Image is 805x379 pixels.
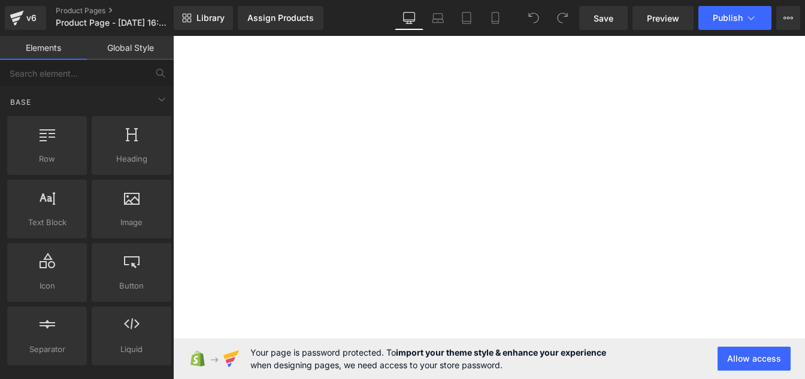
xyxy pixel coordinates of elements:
a: Preview [632,6,694,30]
a: Laptop [423,6,452,30]
button: Publish [698,6,771,30]
button: More [776,6,800,30]
a: Desktop [395,6,423,30]
a: New Library [174,6,233,30]
div: v6 [24,10,39,26]
span: Preview [647,12,679,25]
span: Separator [11,343,83,356]
a: v6 [5,6,46,30]
span: Icon [11,280,83,292]
span: Text Block [11,216,83,229]
strong: import your theme style & enhance your experience [396,347,606,357]
span: Heading [95,153,168,165]
button: Allow access [718,347,791,371]
span: Base [9,96,32,108]
span: Button [95,280,168,292]
span: Row [11,153,83,165]
div: Assign Products [247,13,314,23]
a: Mobile [481,6,510,30]
span: Image [95,216,168,229]
span: Product Page - [DATE] 16:56:48 [56,18,171,28]
span: Library [196,13,225,23]
a: Product Pages [56,6,193,16]
span: Liquid [95,343,168,356]
button: Redo [550,6,574,30]
span: Publish [713,13,743,23]
button: Undo [522,6,546,30]
span: Save [594,12,613,25]
a: Global Style [87,36,174,60]
span: Your page is password protected. To when designing pages, we need access to your store password. [250,346,606,371]
a: Tablet [452,6,481,30]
